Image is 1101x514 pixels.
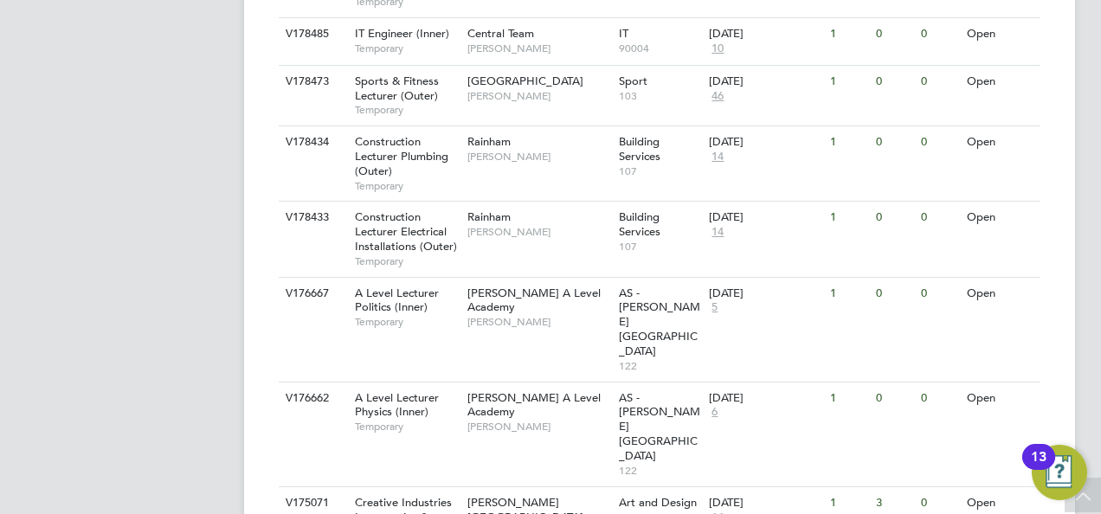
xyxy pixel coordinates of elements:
div: V178485 [281,18,342,50]
button: Open Resource Center, 13 new notifications [1032,445,1087,500]
span: 103 [619,89,701,103]
span: [PERSON_NAME] [467,420,610,434]
span: Temporary [355,254,459,268]
div: 0 [872,18,917,50]
div: 0 [917,382,962,414]
div: Open [963,278,1038,310]
span: Building Services [619,134,660,164]
span: 122 [619,359,701,373]
span: [PERSON_NAME] [467,42,610,55]
div: 1 [826,18,871,50]
span: Temporary [355,420,459,434]
div: V176662 [281,382,342,414]
div: 0 [872,66,917,98]
div: 0 [917,126,962,158]
div: V178473 [281,66,342,98]
span: 6 [709,405,720,420]
span: [GEOGRAPHIC_DATA] [467,74,583,88]
div: V178433 [281,202,342,234]
div: Open [963,66,1038,98]
span: [PERSON_NAME] A Level Academy [467,390,601,420]
span: IT Engineer (Inner) [355,26,449,41]
span: AS - [PERSON_NAME][GEOGRAPHIC_DATA] [619,286,700,359]
div: 0 [917,18,962,50]
div: Open [963,382,1038,414]
span: 90004 [619,42,701,55]
span: Building Services [619,209,660,239]
div: V178434 [281,126,342,158]
div: 1 [826,202,871,234]
div: [DATE] [709,27,821,42]
span: [PERSON_NAME] [467,89,610,103]
div: [DATE] [709,74,821,89]
div: [DATE] [709,286,821,301]
div: 0 [917,278,962,310]
div: 0 [917,202,962,234]
span: 107 [619,164,701,178]
div: 0 [917,66,962,98]
span: [PERSON_NAME] A Level Academy [467,286,601,315]
span: 122 [619,464,701,478]
div: [DATE] [709,135,821,150]
div: 0 [872,382,917,414]
span: Sports & Fitness Lecturer (Outer) [355,74,439,103]
span: Temporary [355,315,459,329]
span: [PERSON_NAME] [467,150,610,164]
span: 46 [709,89,726,104]
div: Open [963,126,1038,158]
div: 1 [826,126,871,158]
span: Rainham [467,209,511,224]
span: Art and Design [619,495,697,510]
span: Construction Lecturer Electrical Installations (Outer) [355,209,457,254]
span: Central Team [467,26,534,41]
span: A Level Lecturer Politics (Inner) [355,286,439,315]
div: 1 [826,382,871,414]
span: Sport [619,74,647,88]
div: [DATE] [709,496,821,511]
span: Construction Lecturer Plumbing (Outer) [355,134,448,178]
div: 1 [826,66,871,98]
span: 5 [709,300,720,315]
span: A Level Lecturer Physics (Inner) [355,390,439,420]
span: Temporary [355,179,459,193]
span: [PERSON_NAME] [467,225,610,239]
span: AS - [PERSON_NAME][GEOGRAPHIC_DATA] [619,390,700,464]
span: Temporary [355,103,459,117]
span: 14 [709,150,726,164]
div: Open [963,202,1038,234]
div: Open [963,18,1038,50]
div: 0 [872,278,917,310]
span: 14 [709,225,726,240]
div: 1 [826,278,871,310]
div: 0 [872,126,917,158]
span: Temporary [355,42,459,55]
div: V176667 [281,278,342,310]
span: 107 [619,240,701,254]
div: 13 [1031,457,1046,479]
div: [DATE] [709,391,821,406]
div: [DATE] [709,210,821,225]
span: Rainham [467,134,511,149]
span: IT [619,26,628,41]
span: 10 [709,42,726,56]
span: [PERSON_NAME] [467,315,610,329]
div: 0 [872,202,917,234]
